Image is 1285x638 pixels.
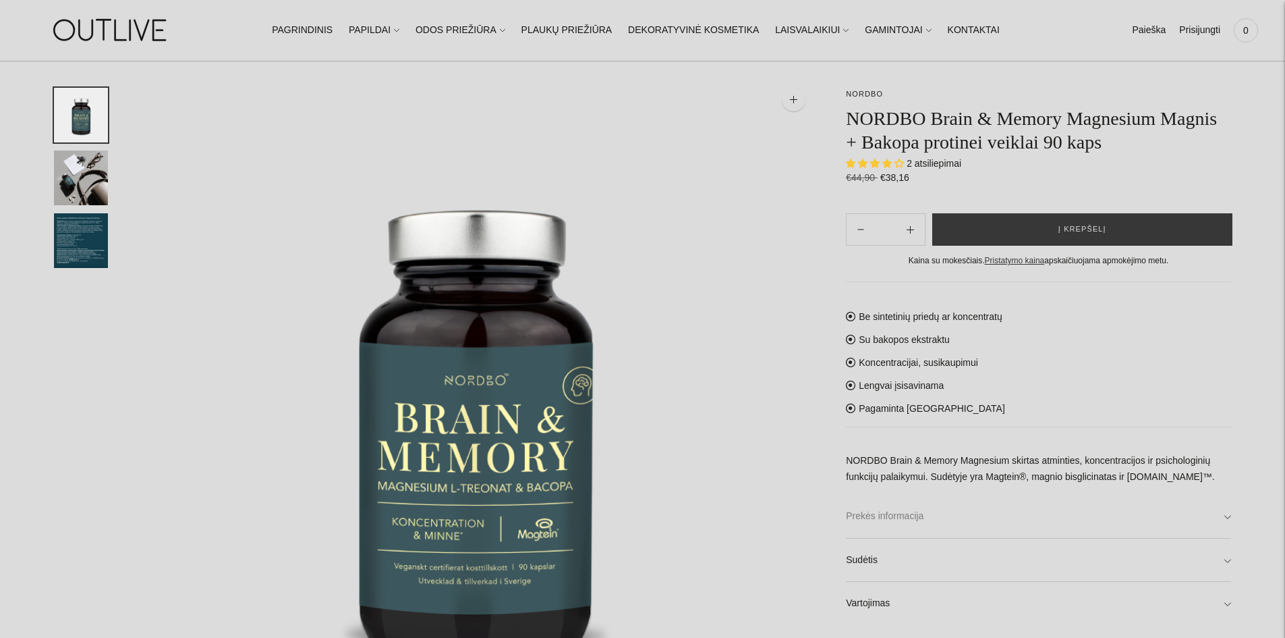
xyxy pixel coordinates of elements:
[775,16,849,45] a: LAISVALAIKIUI
[865,16,931,45] a: GAMINTOJAI
[907,158,961,169] span: 2 atsiliepimai
[1132,16,1166,45] a: Paieška
[846,453,1231,485] p: NORDBO Brain & Memory Magnesium skirtas atminties, koncentracijos ir psichologinių funkcijų palai...
[846,495,1231,538] a: Prekės informacija
[1236,21,1255,40] span: 0
[628,16,759,45] a: DEKORATYVINĖ KOSMETIKA
[880,172,909,183] span: €38,16
[54,151,108,205] button: Translation missing: en.general.accessibility.image_thumbail
[846,539,1231,582] a: Sudėtis
[896,213,925,246] button: Subtract product quantity
[875,220,895,240] input: Product quantity
[847,213,875,246] button: Add product quantity
[846,107,1231,154] h1: NORDBO Brain & Memory Magnesium Magnis + Bakopa protinei veiklai 90 kaps
[846,90,883,98] a: NORDBO
[54,213,108,268] button: Translation missing: en.general.accessibility.image_thumbail
[846,582,1231,625] a: Vartojimas
[846,282,1231,626] div: Be sintetinių priedų ar koncentratų Su bakopos ekstraktu Koncentracijai, susikaupimui Lengvai įsi...
[932,213,1232,246] button: Į krepšelį
[846,172,878,183] s: €44,90
[521,16,612,45] a: PLAUKŲ PRIEŽIŪRA
[846,254,1231,268] div: Kaina su mokesčiais. apskaičiuojama apmokėjimo metu.
[416,16,505,45] a: ODOS PRIEŽIŪRA
[846,158,907,169] span: 4.00 stars
[1234,16,1258,45] a: 0
[272,16,333,45] a: PAGRINDINIS
[54,88,108,142] button: Translation missing: en.general.accessibility.image_thumbail
[27,7,196,53] img: OUTLIVE
[1179,16,1220,45] a: Prisijungti
[985,256,1045,265] a: Pristatymo kaina
[948,16,1000,45] a: KONTAKTAI
[1058,223,1106,236] span: Į krepšelį
[349,16,399,45] a: PAPILDAI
